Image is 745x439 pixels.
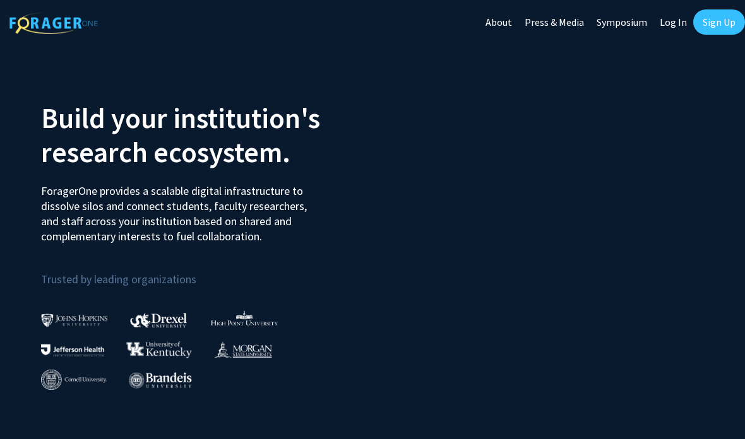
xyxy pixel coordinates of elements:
img: Brandeis University [129,372,192,388]
img: Drexel University [130,313,187,327]
img: Cornell University [41,370,107,390]
h2: Build your institution's research ecosystem. [41,101,363,169]
p: ForagerOne provides a scalable digital infrastructure to dissolve silos and connect students, fac... [41,174,325,244]
img: ForagerOne Logo [9,12,98,34]
a: Sign Up [693,9,745,35]
img: High Point University [211,310,278,325]
img: University of Kentucky [126,341,192,358]
img: Johns Hopkins University [41,313,108,327]
p: Trusted by leading organizations [41,254,363,289]
img: Thomas Jefferson University [41,344,104,356]
img: Morgan State University [214,341,272,358]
